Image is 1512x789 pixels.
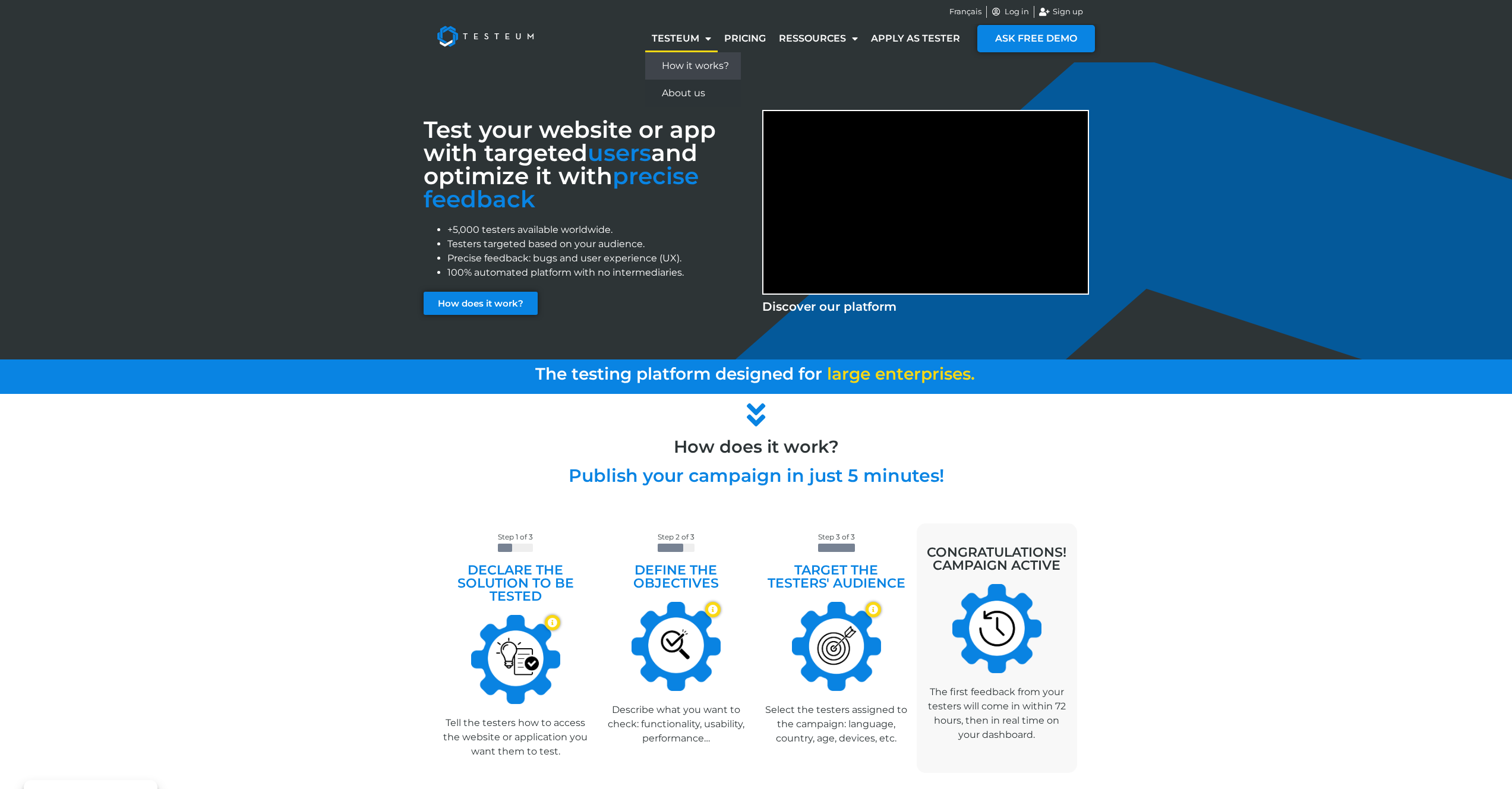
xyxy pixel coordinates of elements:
p: Select the testers assigned to the campaign: language, country, age, devices, etc. [762,703,911,746]
a: Pricing [718,25,772,52]
p: Tell the testers how to access the website or application you want them to test. [441,716,590,759]
span: Step 3 of 3 [818,532,855,541]
a: About us [645,80,741,107]
a: Sign up [1039,6,1083,18]
a: Français [949,6,981,18]
a: Ressources [772,25,864,52]
ul: Testeum [645,52,741,107]
a: Apply as tester [864,25,967,52]
span: users [588,138,651,167]
span: Step 1 of 3 [498,532,533,541]
p: Discover our platform [762,298,1089,315]
a: How it works? [645,52,741,80]
h2: Declare the solution to be tested [441,564,590,603]
h3: Test your website or app with targeted and optimize it with [424,118,750,211]
span: ASK FREE DEMO [995,34,1077,43]
li: Precise feedback: bugs and user experience (UX). [447,251,750,266]
h2: CONGRATULATIONS! CAMPAIGN ACTIVE [927,546,1066,572]
a: Testeum [645,25,718,52]
li: +5,000 testers available worldwide. [447,223,750,237]
a: Log in [992,6,1030,18]
span: Step 2 of 3 [658,532,695,541]
li: 100% automated platform with no intermediaries. [447,266,750,280]
iframe: Discover Testeum [763,111,1088,293]
li: Testers targeted based on your audience. [447,237,750,251]
span: How does it work? [438,299,523,308]
p: Describe what you want to check: functionality, usability, performance… [602,703,750,746]
nav: Menu [645,25,967,52]
a: ASK FREE DEMO [977,25,1095,52]
span: Log in [1002,6,1029,18]
h2: Publish your campaign in just 5 minutes! [418,467,1095,485]
h2: How does it work? [418,438,1095,455]
a: How does it work? [424,292,538,315]
p: The first feedback from your testers will come in within 72 hours, then in real time on your dash... [923,685,1071,742]
span: Sign up [1050,6,1083,18]
h2: Target the testers' audience [762,564,911,590]
span: The testing platform designed for [535,364,822,384]
img: Testeum Logo - Application crowdtesting platform [424,12,547,60]
font: precise feedback [424,162,699,213]
h2: Define the objectives [602,564,750,590]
